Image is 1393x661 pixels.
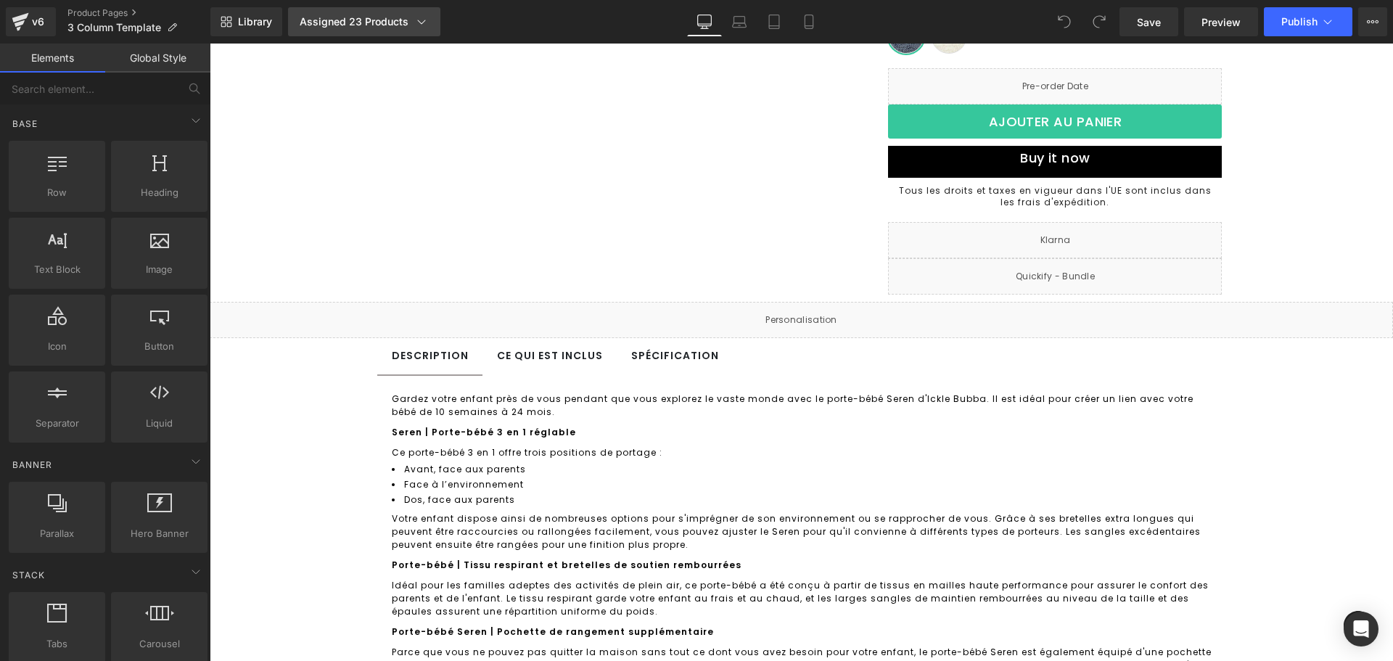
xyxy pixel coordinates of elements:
p: Idéal pour les familles adeptes des activités de plein air, ce porte-bébé a été conçu à partir de... [182,532,1002,578]
strong: Porte-bébé Seren | Pochette de rangement supplémentaire [182,582,504,594]
a: Global Style [105,44,210,73]
li: Dos, face aux parents [182,450,1002,463]
a: v6 [6,7,56,36]
div: Ce qui est inclus [287,305,393,320]
span: Liquid [115,416,203,431]
span: Save [1137,15,1161,30]
li: Face à l’environnement [182,435,1002,448]
a: Preview [1184,7,1258,36]
button: More [1358,7,1387,36]
div: Description [182,305,259,320]
div: spécification [422,305,509,320]
span: Base [11,117,39,131]
span: 3 Column Template [67,22,161,33]
span: Heading [115,185,203,200]
span: Library [238,15,272,28]
a: Mobile [792,7,826,36]
a: Product Pages [67,7,210,19]
span: Tabs [13,636,101,652]
span: Image [115,262,203,277]
button: Buy it now [678,102,1012,134]
span: Parallax [13,526,101,541]
span: Icon [13,339,101,354]
button: Undo [1050,7,1079,36]
strong: Seren | Porte-bébé 3 en 1 réglable [182,382,366,395]
svg: Scroll to Top [1134,567,1163,596]
span: ajouter au panier [779,69,913,87]
button: Redo [1085,7,1114,36]
li: Avant, face aux parents [182,419,1002,432]
span: Text Block [13,262,101,277]
a: Desktop [687,7,722,36]
p: Tous les droits et taxes en vigueur dans l'UE sont inclus dans les frais d'expédition. [686,141,1005,164]
a: Tablet [757,7,792,36]
span: Button [115,339,203,354]
span: Publish [1281,16,1318,28]
span: Separator [13,416,101,431]
p: Parce que vous ne pouvez pas quitter la maison sans tout ce dont vous avez besoin pour votre enfa... [182,599,1002,645]
p: Gardez votre enfant près de vous pendant que vous explorez le vaste monde avec le porte-bébé Sere... [182,345,1002,379]
a: Laptop [722,7,757,36]
span: Banner [11,458,54,472]
p: Votre enfant dispose ainsi de nombreuses options pour s'imprégner de son environnement ou se rapp... [182,465,1002,512]
strong: Porte-bébé | Tissu respirant et bretelles de soutien rembourrées [182,515,532,527]
div: v6 [29,12,47,31]
a: New Library [210,7,282,36]
div: Assigned 23 Products [300,15,429,29]
span: Stack [11,568,46,582]
p: Ce porte-bébé 3 en 1 offre trois positions de portage : [182,399,1002,419]
button: ajouter au panier [678,61,1012,96]
span: Preview [1201,15,1241,30]
span: Hero Banner [115,526,203,541]
div: Open Intercom Messenger [1344,612,1378,646]
button: Publish [1264,7,1352,36]
span: Carousel [115,636,203,652]
span: Row [13,185,101,200]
